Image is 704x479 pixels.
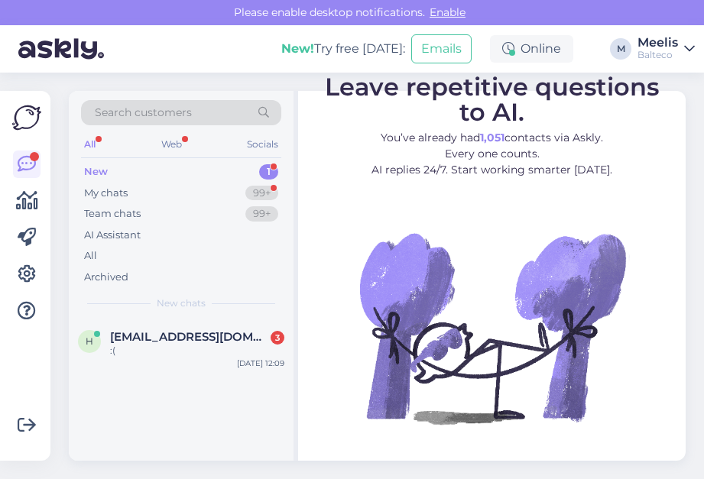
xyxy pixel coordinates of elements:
[84,186,128,201] div: My chats
[84,164,108,180] div: New
[86,335,93,347] span: h
[95,105,192,121] span: Search customers
[158,134,185,154] div: Web
[637,49,678,61] div: Balteco
[84,206,141,222] div: Team chats
[84,248,97,264] div: All
[281,40,405,58] div: Try free [DATE]:
[84,228,141,243] div: AI Assistant
[84,270,128,285] div: Archived
[245,206,278,222] div: 99+
[312,130,672,178] p: You’ve already had contacts via Askly. Every one counts. AI replies 24/7. Start working smarter [...
[637,37,695,61] a: MeelisBalteco
[157,296,206,310] span: New chats
[411,34,472,63] button: Emails
[281,41,314,56] b: New!
[271,331,284,345] div: 3
[425,5,470,19] span: Enable
[244,134,281,154] div: Socials
[325,72,659,127] span: Leave repetitive questions to AI.
[12,103,41,132] img: Askly Logo
[259,164,278,180] div: 1
[237,358,284,369] div: [DATE] 12:09
[490,35,573,63] div: Online
[81,134,99,154] div: All
[245,186,278,201] div: 99+
[610,38,631,60] div: M
[637,37,678,49] div: Meelis
[110,330,269,344] span: hesesses@gmail.com
[480,131,504,144] b: 1,051
[355,190,630,465] img: No Chat active
[110,344,284,358] div: :(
